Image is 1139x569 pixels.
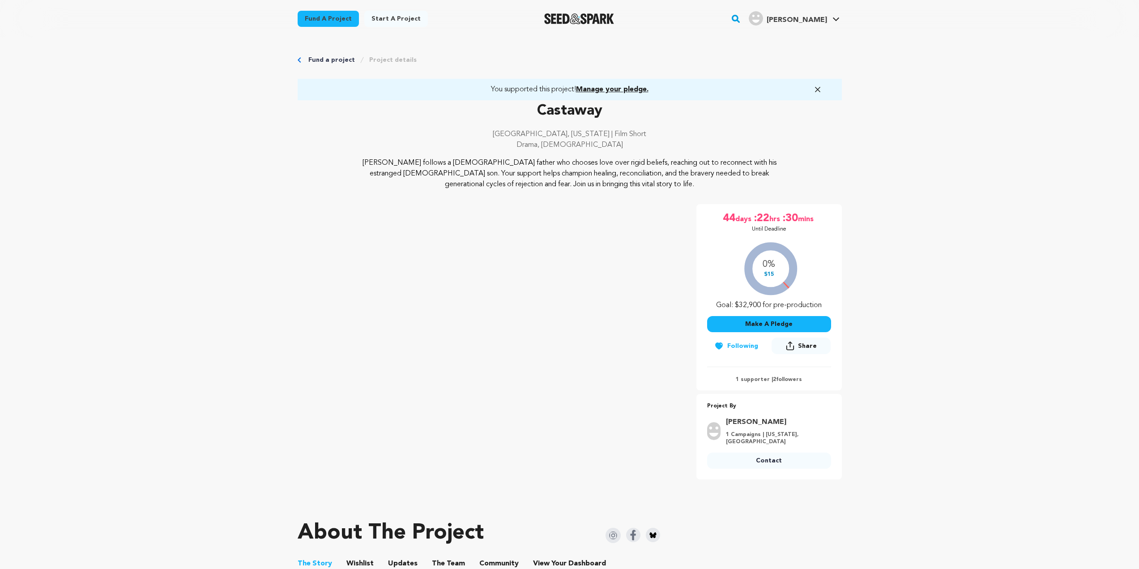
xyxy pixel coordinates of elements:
img: Seed&Spark Logo Dark Mode [544,13,614,24]
button: Following [707,338,765,354]
a: Thomas S.'s Profile [747,9,841,26]
h1: About The Project [298,522,484,544]
a: Contact [707,453,831,469]
p: [PERSON_NAME] follows a [DEMOGRAPHIC_DATA] father who chooses love over rigid beliefs, reaching o... [352,158,787,190]
span: 2 [773,377,776,382]
span: Share [772,338,831,358]
span: :22 [753,211,769,226]
p: Until Deadline [752,226,786,233]
button: Share [772,338,831,354]
p: 1 Campaigns | [US_STATE], [GEOGRAPHIC_DATA] [726,431,826,445]
img: user.png [749,11,763,26]
span: Team [432,558,465,569]
span: Wishlist [346,558,374,569]
div: Breadcrumb [298,56,842,64]
div: Thomas S.'s Profile [749,11,827,26]
p: Castaway [298,100,842,122]
span: Story [298,558,332,569]
a: You supported this project!Manage your pledge. [308,84,831,95]
p: Project By [707,401,831,411]
span: Manage your pledge. [576,86,648,93]
a: Project details [369,56,417,64]
a: ViewYourDashboard [533,558,608,569]
img: Seed&Spark Facebook Icon [626,528,640,542]
span: Your [533,558,608,569]
span: The [298,558,311,569]
a: Fund a project [308,56,355,64]
p: 1 supporter | followers [707,376,831,383]
span: [PERSON_NAME] [767,17,827,24]
span: mins [798,211,815,226]
span: Share [798,342,817,351]
a: Goto Thomas Seffernick profile [726,417,826,428]
img: user.png [707,422,721,440]
a: Seed&Spark Homepage [544,13,614,24]
span: Thomas S.'s Profile [747,9,841,28]
span: The [432,558,445,569]
span: days [735,211,753,226]
span: Dashboard [568,558,606,569]
span: hrs [769,211,782,226]
button: Make A Pledge [707,316,831,332]
span: :30 [782,211,798,226]
span: Updates [388,558,418,569]
img: Seed&Spark Bluesky Icon [646,528,660,542]
a: Start a project [364,11,428,27]
span: Community [479,558,519,569]
p: [GEOGRAPHIC_DATA], [US_STATE] | Film Short [298,129,842,140]
p: Drama, [DEMOGRAPHIC_DATA] [298,140,842,150]
img: Seed&Spark Instagram Icon [606,528,621,543]
a: Fund a project [298,11,359,27]
span: 44 [723,211,735,226]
